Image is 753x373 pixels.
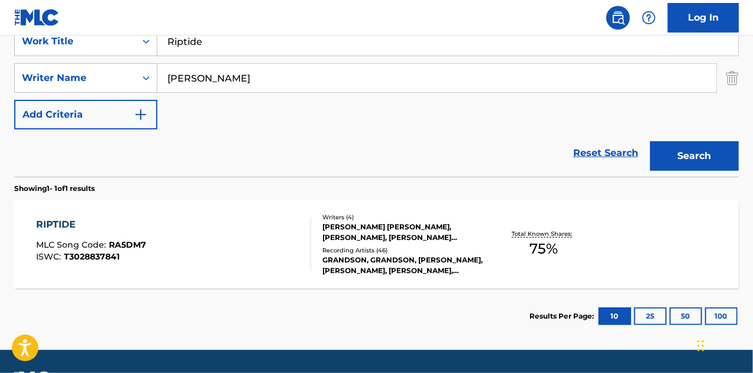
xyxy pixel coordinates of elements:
[22,34,128,48] div: Work Title
[697,328,704,364] div: Drag
[322,246,483,255] div: Recording Artists ( 46 )
[611,11,625,25] img: search
[634,307,667,325] button: 25
[567,140,644,166] a: Reset Search
[599,307,631,325] button: 10
[322,213,483,222] div: Writers ( 4 )
[109,239,146,250] span: RA5DM7
[14,200,739,288] a: RIPTIDEMLC Song Code:RA5DM7ISWC:T3028837841Writers (4)[PERSON_NAME] [PERSON_NAME], [PERSON_NAME],...
[670,307,702,325] button: 50
[606,6,630,30] a: Public Search
[322,255,483,276] div: GRANDSON, GRANDSON, [PERSON_NAME], [PERSON_NAME], [PERSON_NAME], GRANDSON, GRANDSON, GRANDSON
[726,63,739,93] img: Delete Criterion
[668,3,739,33] a: Log In
[134,108,148,122] img: 9d2ae6d4665cec9f34b9.svg
[14,183,95,194] p: Showing 1 - 1 of 1 results
[36,239,109,250] span: MLC Song Code :
[14,100,157,129] button: Add Criteria
[529,311,597,322] p: Results Per Page:
[512,229,576,238] p: Total Known Shares:
[322,222,483,243] div: [PERSON_NAME] [PERSON_NAME], [PERSON_NAME], [PERSON_NAME] [PERSON_NAME], [PERSON_NAME]
[694,316,753,373] iframe: Chat Widget
[705,307,738,325] button: 100
[529,238,558,260] span: 75 %
[36,251,64,262] span: ISWC :
[14,27,739,177] form: Search Form
[14,9,60,26] img: MLC Logo
[36,218,146,232] div: RIPTIDE
[22,71,128,85] div: Writer Name
[650,141,739,171] button: Search
[642,11,656,25] img: help
[637,6,661,30] div: Help
[64,251,119,262] span: T3028837841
